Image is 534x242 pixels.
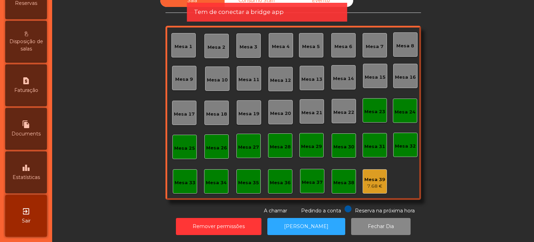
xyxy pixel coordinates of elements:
div: Mesa 23 [364,108,385,115]
div: Mesa 29 [301,143,322,150]
div: 7.68 € [364,183,385,190]
div: Mesa 25 [174,145,195,152]
span: Pedindo a conta [301,208,341,214]
div: Mesa 3 [240,44,257,50]
div: Mesa 31 [364,143,385,150]
span: Sair [22,217,31,225]
button: Remover permissões [176,218,261,235]
div: Mesa 22 [333,109,354,116]
i: leaderboard [22,164,30,172]
div: Mesa 6 [334,43,352,50]
div: Mesa 27 [238,144,259,151]
div: Mesa 33 [175,179,195,186]
div: Mesa 1 [175,43,192,50]
div: Mesa 21 [301,109,322,116]
div: Mesa 15 [365,74,386,81]
div: Mesa 2 [208,44,225,51]
div: Mesa 26 [206,145,227,151]
span: Documents [11,130,41,138]
div: Mesa 34 [206,179,227,186]
div: Mesa 19 [238,110,259,117]
div: Mesa 39 [364,176,385,183]
div: Mesa 10 [207,77,228,84]
div: Mesa 13 [301,76,322,83]
button: [PERSON_NAME] [267,218,345,235]
div: Mesa 16 [395,74,416,81]
div: Mesa 30 [333,143,354,150]
span: Disposição de salas [7,38,45,53]
div: Mesa 28 [270,143,291,150]
div: Mesa 35 [238,179,259,186]
div: Mesa 38 [333,179,354,186]
span: Faturação [14,87,38,94]
div: Mesa 12 [270,77,291,84]
div: Mesa 14 [333,75,354,82]
div: Mesa 8 [396,42,414,49]
span: Tem de conectar a bridge app [194,8,284,16]
div: Mesa 17 [174,111,195,118]
div: Mesa 18 [206,111,227,118]
div: Mesa 11 [238,76,259,83]
span: A chamar [264,208,287,214]
i: request_page [22,77,30,85]
div: Mesa 20 [270,110,291,117]
div: Mesa 7 [366,43,383,50]
div: Mesa 4 [272,43,290,50]
div: Mesa 5 [302,43,320,50]
div: Mesa 37 [302,179,323,186]
span: Reserva na próxima hora [355,208,415,214]
div: Mesa 32 [395,143,416,150]
div: Mesa 36 [270,179,291,186]
i: file_copy [22,120,30,128]
i: exit_to_app [22,207,30,216]
div: Mesa 9 [175,76,193,83]
button: Fechar Dia [351,218,411,235]
span: Estatísticas [13,174,40,181]
div: Mesa 24 [395,109,415,116]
